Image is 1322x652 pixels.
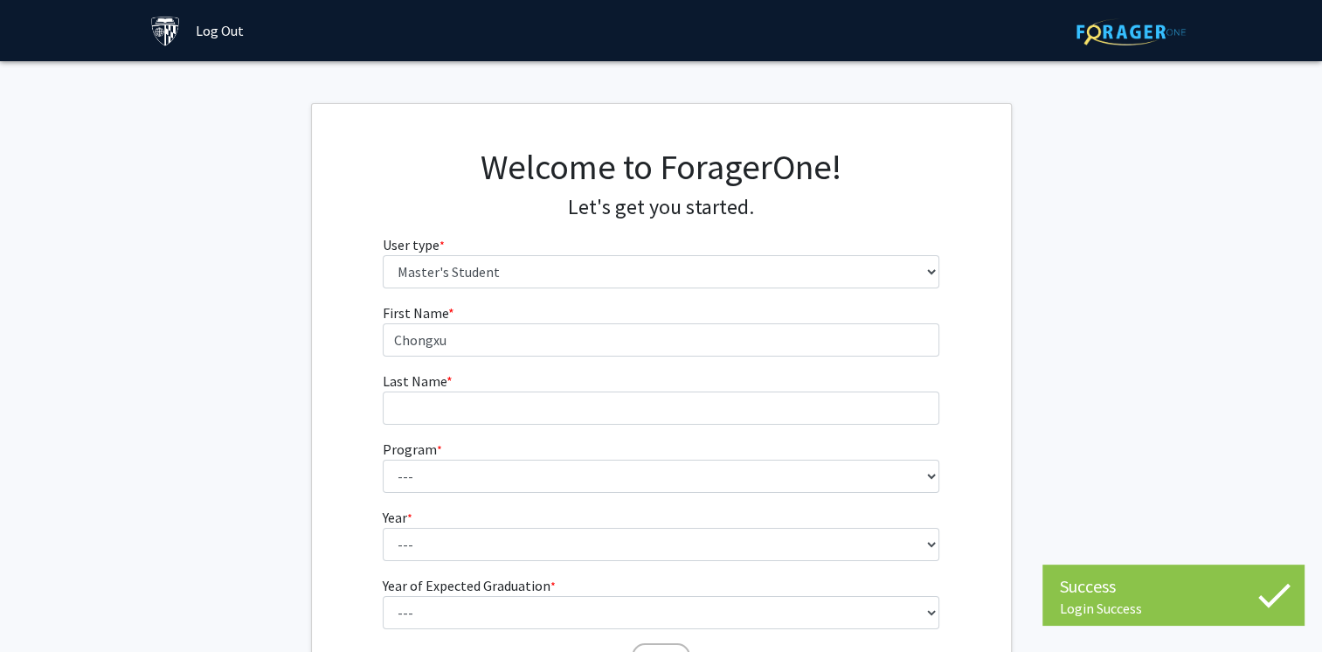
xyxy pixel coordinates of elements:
[383,507,412,528] label: Year
[383,575,556,596] label: Year of Expected Graduation
[150,16,181,46] img: Johns Hopkins University Logo
[383,195,939,220] h4: Let's get you started.
[1060,573,1287,600] div: Success
[383,372,446,390] span: Last Name
[383,304,448,322] span: First Name
[383,234,445,255] label: User type
[1060,600,1287,617] div: Login Success
[383,439,442,460] label: Program
[1076,18,1186,45] img: ForagerOne Logo
[13,573,74,639] iframe: Chat
[383,146,939,188] h1: Welcome to ForagerOne!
